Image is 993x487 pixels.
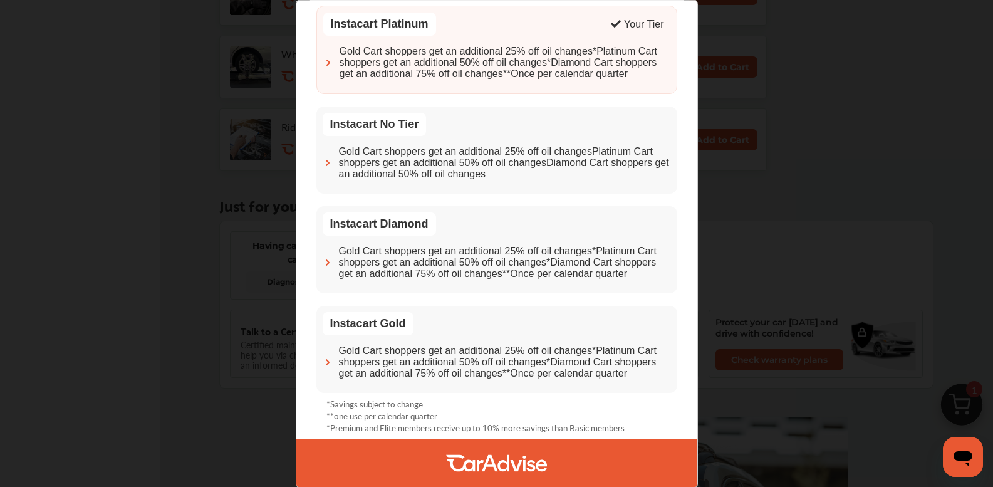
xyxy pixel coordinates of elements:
[624,19,663,31] div: Your Tier
[323,258,333,268] img: ca-chevron-right.3d01df95.svg
[323,113,427,137] div: Instacart No Tier
[323,159,333,169] img: ca-chevron-right.3d01df95.svg
[326,399,423,411] p: *Savings subject to change
[340,46,670,80] span: Gold Cart shoppers get an additional 25% off oil changes*Platinum Cart shoppers get an additional...
[339,147,671,181] span: Gold Cart shoppers get an additional 25% off oil changesPlatinum Cart shoppers get an additional ...
[339,346,671,380] span: Gold Cart shoppers get an additional 25% off oil changes*Platinum Cart shoppers get an additional...
[323,313,413,336] div: Instacart Gold
[323,358,333,368] img: ca-chevron-right.3d01df95.svg
[326,411,437,422] p: **one use per calendar quarter
[323,13,436,36] div: Instacart Platinum
[943,437,983,477] iframe: Button to launch messaging window
[339,246,671,280] span: Gold Cart shoppers get an additional 25% off oil changes*Platinum Cart shoppers get an additional...
[323,58,333,68] img: ca-chevron-right.3d01df95.svg
[323,213,436,236] div: Instacart Diamond
[326,422,626,434] p: *Premium and Elite members receive up to 10% more savings than Basic members.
